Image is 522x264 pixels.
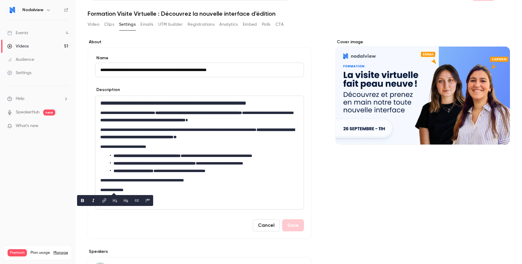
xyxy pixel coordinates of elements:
label: Description [95,87,120,93]
span: Help [16,96,24,102]
button: UTM builder [158,20,183,29]
section: description [95,96,304,210]
button: Polls [262,20,271,29]
h1: Formation Visite Virtuelle : Découvrez la nouvelle interface d'édition [88,10,510,17]
button: Registrations [188,20,214,29]
button: link [99,196,109,205]
span: What's new [16,123,38,129]
label: About [88,39,311,45]
h6: Nodalview [22,7,43,13]
div: Events [7,30,28,36]
iframe: Noticeable Trigger [61,123,68,129]
span: Plan usage [31,250,50,255]
button: Embed [243,20,257,29]
button: italic [89,196,98,205]
button: Settings [119,20,136,29]
a: SpeakerHub [16,109,40,116]
button: Clips [104,20,114,29]
label: Name [95,55,304,61]
div: Audience [7,57,34,63]
button: CTA [275,20,284,29]
button: Analytics [219,20,238,29]
button: Cancel [253,219,280,231]
li: help-dropdown-opener [7,96,68,102]
button: blockquote [143,196,153,205]
button: bold [78,196,87,205]
button: Video [88,20,99,29]
section: Cover image [336,39,510,145]
span: new [43,109,55,116]
label: Cover image [336,39,510,45]
a: Manage [53,250,68,255]
button: Emails [140,20,153,29]
label: Speakers [88,249,311,255]
div: Settings [7,70,31,76]
img: Nodalview [8,5,17,15]
span: Premium [8,249,27,256]
div: editor [95,96,304,209]
div: Videos [7,43,29,49]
